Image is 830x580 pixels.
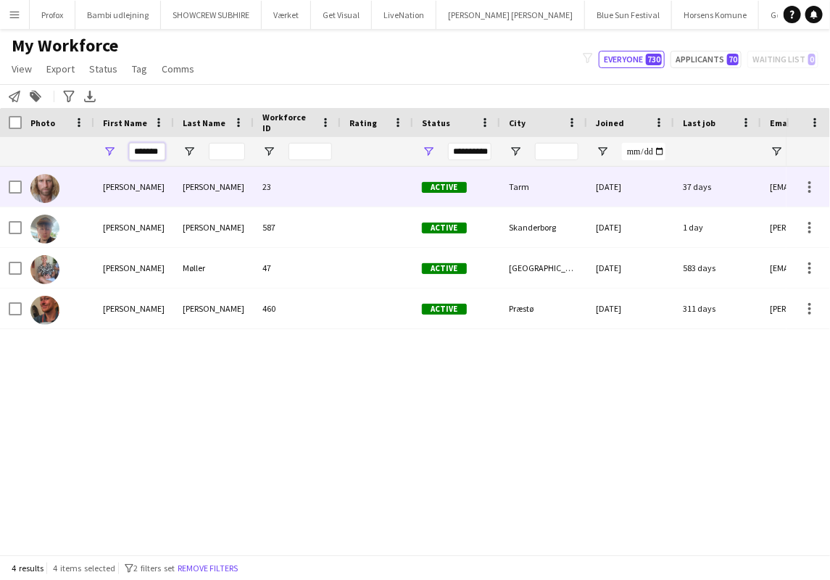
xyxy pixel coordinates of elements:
span: Email [770,117,793,128]
input: Workforce ID Filter Input [289,143,332,160]
a: Status [83,59,123,78]
span: 730 [646,54,662,65]
div: Præstø [500,289,587,328]
span: Active [422,304,467,315]
div: Møller [174,248,254,288]
button: Open Filter Menu [596,145,609,158]
span: 4 items selected [53,563,115,573]
img: Andreas Eberlin [30,215,59,244]
span: Comms [162,62,194,75]
a: Export [41,59,80,78]
button: Horsens Komune [672,1,759,29]
input: Joined Filter Input [622,143,665,160]
button: LiveNation [372,1,436,29]
div: [PERSON_NAME] [94,167,174,207]
span: Joined [596,117,624,128]
button: Værket [262,1,311,29]
div: 583 days [674,248,761,288]
div: [DATE] [587,248,674,288]
span: Last Name [183,117,225,128]
div: 311 days [674,289,761,328]
button: Everyone730 [599,51,665,68]
div: [PERSON_NAME] [174,289,254,328]
div: 47 [254,248,341,288]
div: [GEOGRAPHIC_DATA] [500,248,587,288]
a: Tag [126,59,153,78]
app-action-btn: Advanced filters [60,88,78,105]
a: View [6,59,38,78]
button: Blue Sun Festival [585,1,672,29]
input: Last Name Filter Input [209,143,245,160]
span: Active [422,263,467,274]
div: [PERSON_NAME] [94,207,174,247]
button: Profox [30,1,75,29]
span: Export [46,62,75,75]
button: Remove filters [175,560,241,576]
button: Get Visual [311,1,372,29]
input: First Name Filter Input [129,143,165,160]
div: 37 days [674,167,761,207]
div: [PERSON_NAME] [94,248,174,288]
button: [PERSON_NAME] [PERSON_NAME] [436,1,585,29]
span: Status [89,62,117,75]
span: View [12,62,32,75]
span: Status [422,117,450,128]
span: Active [422,182,467,193]
div: [PERSON_NAME] [94,289,174,328]
div: [DATE] [587,207,674,247]
div: 1 day [674,207,761,247]
img: Andreas Møller [30,255,59,284]
a: Comms [156,59,200,78]
span: Photo [30,117,55,128]
button: Applicants70 [671,51,742,68]
span: Last job [683,117,715,128]
input: City Filter Input [535,143,578,160]
button: SHOWCREW SUBHIRE [161,1,262,29]
div: [PERSON_NAME] [174,207,254,247]
span: First Name [103,117,147,128]
span: 2 filters set [133,563,175,573]
button: Open Filter Menu [183,145,196,158]
span: Tag [132,62,147,75]
button: Open Filter Menu [422,145,435,158]
button: Open Filter Menu [103,145,116,158]
button: Bambi udlejning [75,1,161,29]
span: Active [422,223,467,233]
div: Tarm [500,167,587,207]
span: Rating [349,117,377,128]
img: Andreas Hansen [30,174,59,203]
app-action-btn: Add to tag [27,88,44,105]
button: Open Filter Menu [262,145,275,158]
app-action-btn: Export XLSX [81,88,99,105]
span: 70 [727,54,739,65]
div: 23 [254,167,341,207]
div: 460 [254,289,341,328]
span: Workforce ID [262,112,315,133]
div: [DATE] [587,167,674,207]
div: [DATE] [587,289,674,328]
span: My Workforce [12,35,118,57]
button: Open Filter Menu [509,145,522,158]
img: Andreas Nielsen [30,296,59,325]
span: City [509,117,526,128]
div: 587 [254,207,341,247]
button: Open Filter Menu [770,145,783,158]
div: Skanderborg [500,207,587,247]
div: [PERSON_NAME] [174,167,254,207]
app-action-btn: Notify workforce [6,88,23,105]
